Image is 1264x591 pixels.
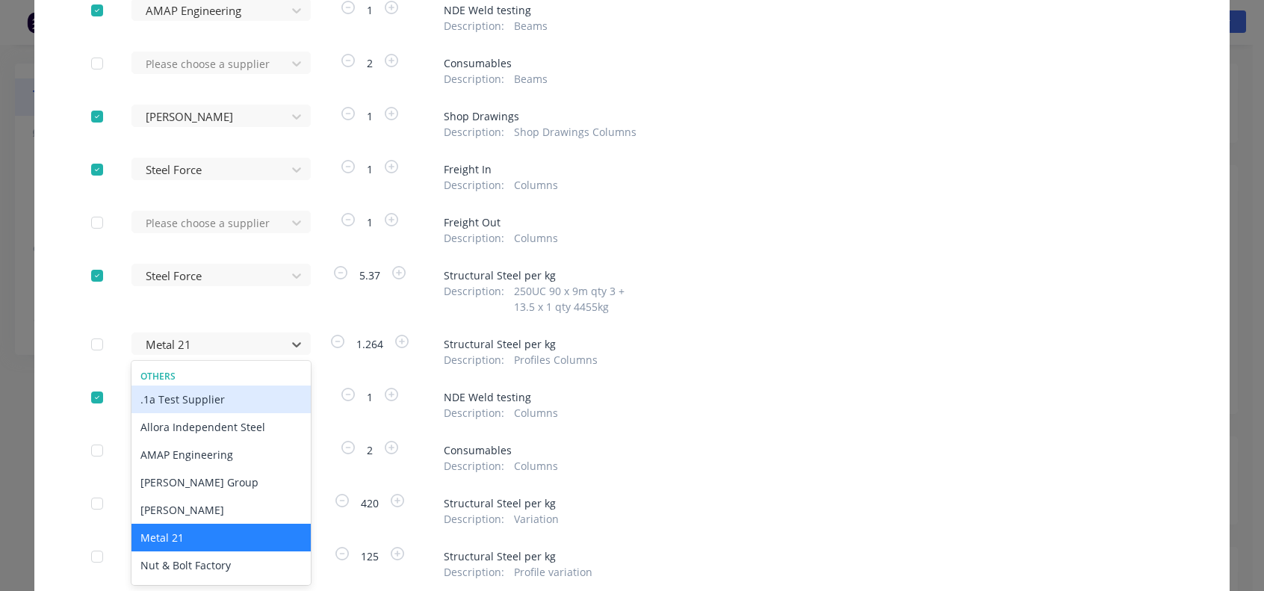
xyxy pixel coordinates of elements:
span: Structural Steel per kg [444,267,1173,283]
span: Columns [514,230,558,246]
span: Freight Out [444,214,1173,230]
span: NDE Weld testing [444,2,1173,18]
span: 1 [358,2,382,18]
span: Structural Steel per kg [444,336,1173,352]
span: 420 [352,495,388,511]
span: 5.37 [350,267,389,283]
span: Structural Steel per kg [444,548,1173,564]
span: Description : [444,230,504,246]
span: Shop Drawings Columns [514,124,636,140]
span: Variation [514,511,559,527]
span: 2 [358,442,382,458]
div: Others [131,370,311,383]
div: AMAP Engineering [131,441,311,468]
span: 1 [358,108,382,124]
span: Description : [444,458,504,474]
span: Profile variation [514,564,592,580]
span: 1 [358,389,382,405]
span: 1 [358,214,382,230]
span: Consumables [444,442,1173,458]
span: Beams [514,71,548,87]
span: Description : [444,177,504,193]
span: Description : [444,352,504,368]
span: Shop Drawings [444,108,1173,124]
span: NDE Weld testing [444,389,1173,405]
span: Description : [444,283,504,315]
span: 2 [358,55,382,71]
span: Columns [514,177,558,193]
span: 1.264 [347,336,392,352]
span: Profiles Columns [514,352,598,368]
div: Metal 21 [131,524,311,551]
span: Description : [444,124,504,140]
span: Description : [444,564,504,580]
span: Columns [514,458,558,474]
span: 250UC 90 x 9m qty 3 + 13.5 x 1 qty 4455kg [514,283,625,315]
span: Beams [514,18,548,34]
span: Columns [514,405,558,421]
div: Allora Independent Steel [131,413,311,441]
div: .1a Test Supplier [131,386,311,413]
div: Nut & Bolt Factory [131,551,311,579]
span: Freight In [444,161,1173,177]
span: 1 [358,161,382,177]
span: Consumables [444,55,1173,71]
span: Description : [444,18,504,34]
span: Description : [444,511,504,527]
span: Description : [444,405,504,421]
div: [PERSON_NAME] Group [131,468,311,496]
div: [PERSON_NAME] [131,496,311,524]
span: 125 [352,548,388,564]
span: Description : [444,71,504,87]
span: Structural Steel per kg [444,495,1173,511]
